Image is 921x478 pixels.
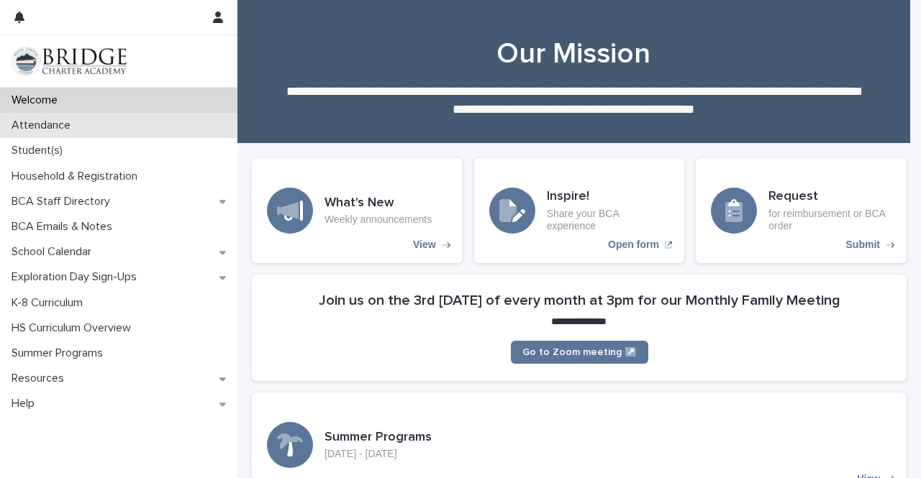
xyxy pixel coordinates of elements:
[6,119,82,132] p: Attendance
[768,189,891,205] h3: Request
[12,47,127,75] img: V1C1m3IdTEidaUdm9Hs0
[6,270,148,284] p: Exploration Day Sign-Ups
[6,220,124,234] p: BCA Emails & Notes
[6,296,94,310] p: K-8 Curriculum
[696,158,907,263] a: Submit
[6,372,76,385] p: Resources
[522,347,637,357] span: Go to Zoom meeting ↗️
[547,208,670,232] p: Share your BCA experience
[413,239,436,251] p: View
[6,346,114,360] p: Summer Programs
[319,292,840,309] h2: Join us on the 3rd [DATE] of every month at 3pm for our Monthly Family Meeting
[6,321,142,335] p: HS Curriculum Overview
[6,245,103,259] p: School Calendar
[325,448,432,460] p: [DATE] - [DATE]
[252,158,463,263] a: View
[846,239,880,251] p: Submit
[547,189,670,205] h3: Inspire!
[6,170,149,183] p: Household & Registration
[6,144,74,157] p: Student(s)
[511,341,648,364] a: Go to Zoom meeting ↗️
[325,196,432,211] h3: What's New
[325,430,432,446] h3: Summer Programs
[6,93,69,107] p: Welcome
[474,158,685,263] a: Open form
[325,213,432,226] p: Weekly announcements
[252,37,896,71] h1: Our Mission
[608,239,659,251] p: Open form
[6,397,46,410] p: Help
[6,195,122,208] p: BCA Staff Directory
[768,208,891,232] p: for reimbursement or BCA order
